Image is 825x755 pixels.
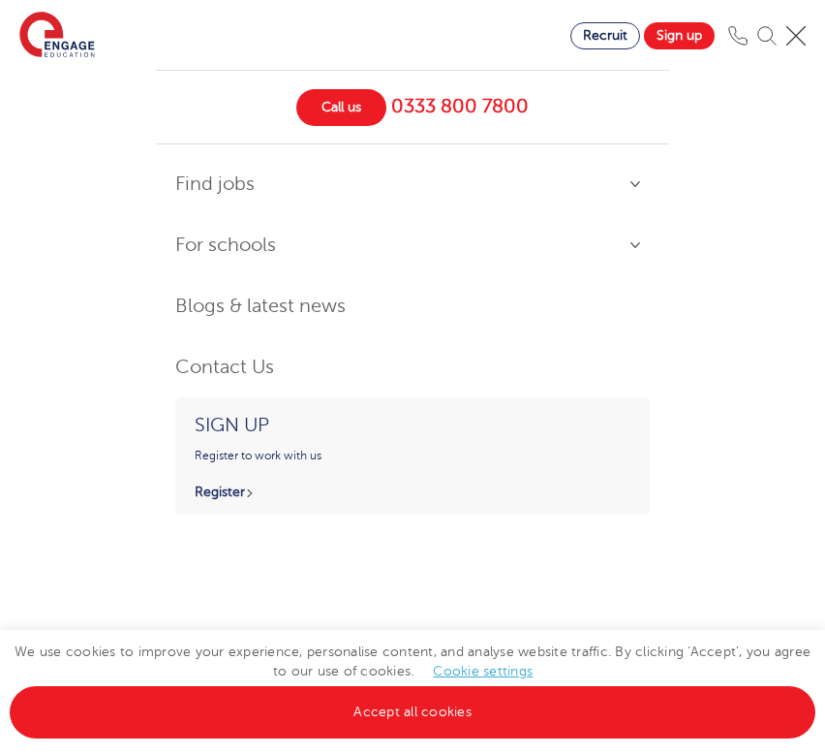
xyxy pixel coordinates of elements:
[195,426,635,464] p: Register to work with us
[175,397,650,515] a: Sign upRegister to work with usRegister
[175,164,650,205] a: Find jobs
[391,91,529,123] span: 0333 800 7800
[728,26,748,46] img: Phone
[175,225,650,267] a: For schools
[175,286,650,328] a: Blogs & latest news
[757,26,777,46] img: Search
[583,28,627,43] span: Recruit
[296,89,386,126] span: Call us
[644,22,715,49] a: Sign up
[570,22,640,49] a: Recruit
[296,89,529,126] a: Call us 0333 800 7800
[10,645,815,719] span: We use cookies to improve your experience, personalise content, and analyse website traffic. By c...
[175,347,650,389] a: Contact Us
[19,12,95,60] img: Engage Education
[10,686,815,739] a: Accept all cookies
[433,664,533,678] a: Cookie settings
[195,484,635,500] p: Register
[786,26,806,46] img: Mobile Menu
